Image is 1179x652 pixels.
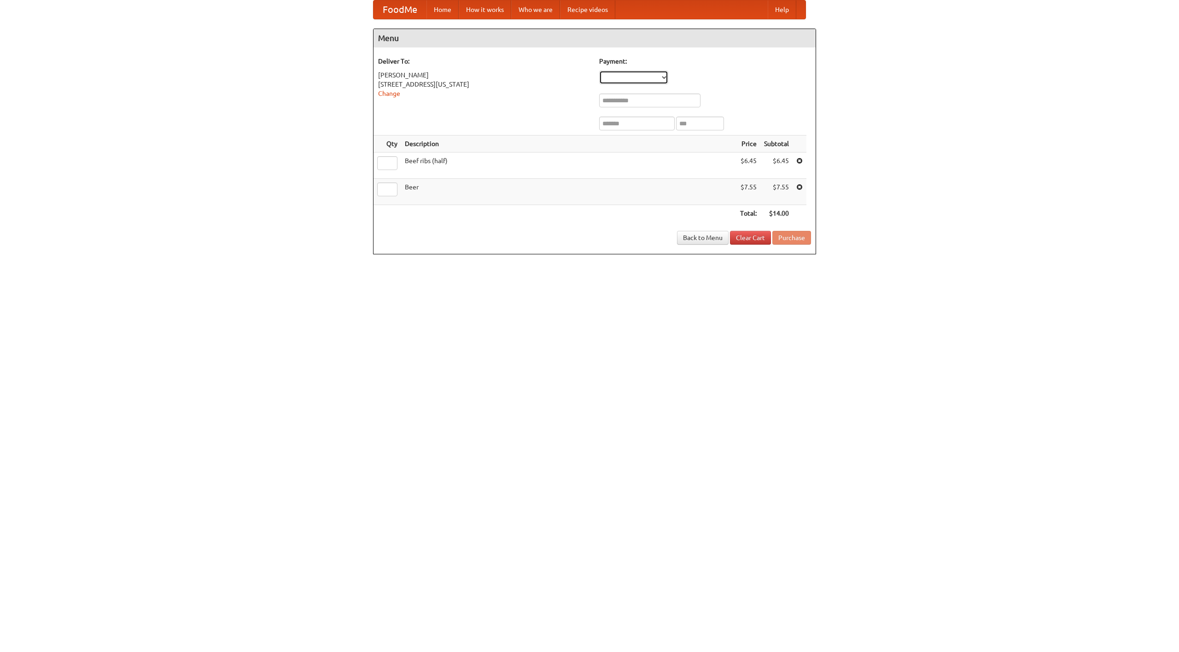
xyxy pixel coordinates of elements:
[599,57,811,66] h5: Payment:
[374,29,816,47] h4: Menu
[736,153,760,179] td: $6.45
[760,153,793,179] td: $6.45
[768,0,796,19] a: Help
[378,80,590,89] div: [STREET_ADDRESS][US_STATE]
[736,135,760,153] th: Price
[736,205,760,222] th: Total:
[426,0,459,19] a: Home
[730,231,771,245] a: Clear Cart
[772,231,811,245] button: Purchase
[401,153,736,179] td: Beef ribs (half)
[374,0,426,19] a: FoodMe
[378,57,590,66] h5: Deliver To:
[760,179,793,205] td: $7.55
[378,70,590,80] div: [PERSON_NAME]
[459,0,511,19] a: How it works
[401,179,736,205] td: Beer
[760,135,793,153] th: Subtotal
[736,179,760,205] td: $7.55
[401,135,736,153] th: Description
[511,0,560,19] a: Who we are
[760,205,793,222] th: $14.00
[560,0,615,19] a: Recipe videos
[374,135,401,153] th: Qty
[677,231,729,245] a: Back to Menu
[378,90,400,97] a: Change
